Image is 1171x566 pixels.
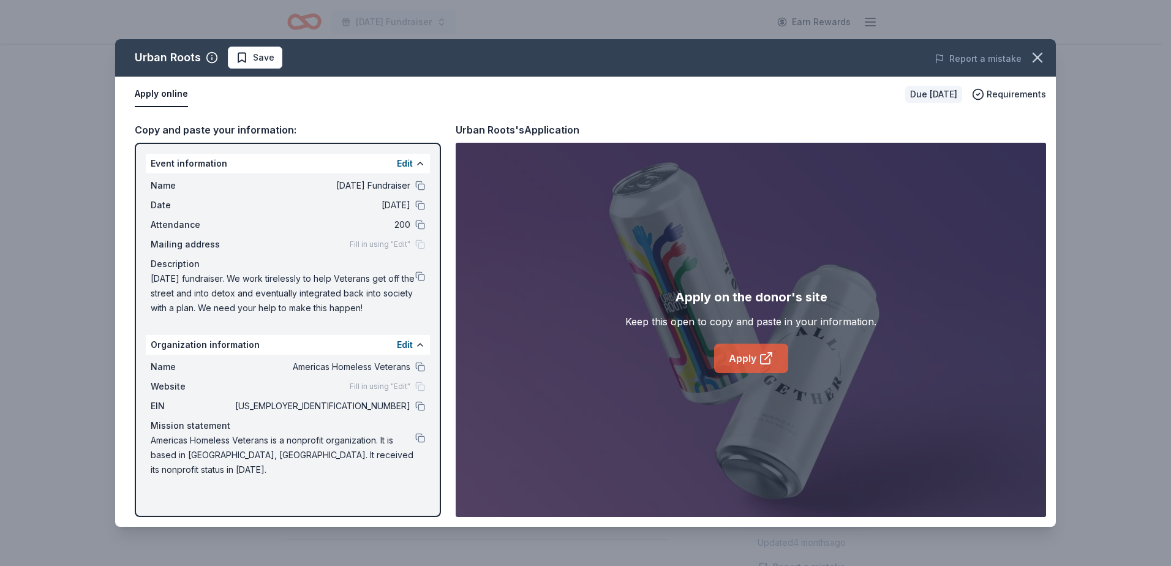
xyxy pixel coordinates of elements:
span: Americas Homeless Veterans is a nonprofit organization. It is based in [GEOGRAPHIC_DATA], [GEOGRA... [151,433,415,477]
span: [DATE] [233,198,410,213]
span: EIN [151,399,233,413]
span: 200 [233,217,410,232]
div: Urban Roots [135,48,201,67]
div: Copy and paste your information: [135,122,441,138]
span: [US_EMPLOYER_IDENTIFICATION_NUMBER] [233,399,410,413]
div: Mission statement [151,418,425,433]
span: Fill in using "Edit" [350,240,410,249]
div: Urban Roots's Application [456,122,579,138]
div: Apply on the donor's site [675,287,827,307]
span: Mailing address [151,237,233,252]
a: Apply [714,344,788,373]
span: Requirements [987,87,1046,102]
div: Due [DATE] [905,86,962,103]
div: Event information [146,154,430,173]
span: [DATE] Fundraiser [233,178,410,193]
span: Americas Homeless Veterans [233,360,410,374]
span: Website [151,379,233,394]
span: Name [151,178,233,193]
div: Keep this open to copy and paste in your information. [625,314,876,329]
button: Edit [397,156,413,171]
span: Name [151,360,233,374]
span: [DATE] fundraiser. We work tirelessly to help Veterans get off the street and into detox and even... [151,271,415,315]
span: Fill in using "Edit" [350,382,410,391]
span: Date [151,198,233,213]
button: Report a mistake [935,51,1022,66]
button: Requirements [972,87,1046,102]
button: Apply online [135,81,188,107]
button: Save [228,47,282,69]
span: Save [253,50,274,65]
span: Attendance [151,217,233,232]
div: Organization information [146,335,430,355]
div: Description [151,257,425,271]
button: Edit [397,338,413,352]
